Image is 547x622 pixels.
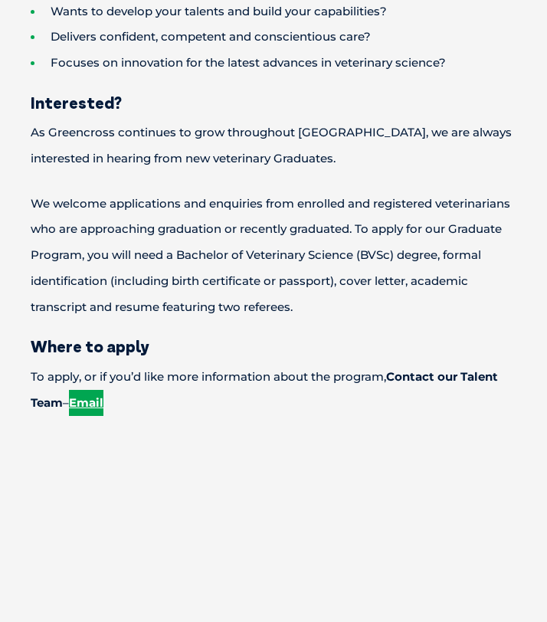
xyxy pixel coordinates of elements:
[31,24,516,50] li: Delivers confident, competent and conscientious care?
[31,95,516,111] h3: Interested?
[31,369,498,410] strong: Contact our Talent Team
[31,50,516,76] li: Focuses on innovation for the latest advances in veterinary science?
[31,339,516,355] h3: Where to apply
[69,395,103,410] a: Email
[31,364,516,416] p: To apply, or if you’d like more information about the program, –
[31,119,516,172] p: As Greencross continues to grow throughout [GEOGRAPHIC_DATA], we are always interested in hearing...
[31,191,516,320] p: We welcome applications and enquiries from enrolled and registered veterinarians who are approach...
